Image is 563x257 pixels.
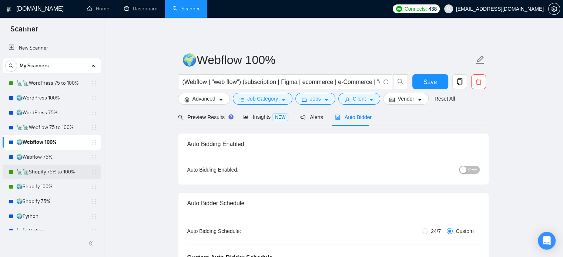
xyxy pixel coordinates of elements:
span: caret-down [324,97,329,102]
button: search [5,60,17,72]
a: 🌍Webflow 100% [16,135,87,150]
button: setting [548,3,560,15]
a: 🗽🗽Shopify 75% to 100% [16,165,87,179]
span: 438 [428,5,436,13]
span: edit [475,55,485,65]
a: 🌍WordPress 100% [16,91,87,105]
span: holder [91,184,97,190]
img: upwork-logo.png [396,6,402,12]
span: Insights [243,114,288,120]
span: Preview Results [178,114,231,120]
span: Auto Bidder [335,114,372,120]
span: caret-down [417,97,422,102]
span: setting [184,97,190,102]
button: idcardVendorcaret-down [383,93,428,105]
div: Auto Bidding Enabled [187,133,480,155]
span: holder [91,139,97,145]
a: setting [548,6,560,12]
a: 🌍WordPress 75% [16,105,87,120]
input: Search Freelance Jobs... [182,77,380,87]
span: search [6,63,17,68]
span: Scanner [4,24,44,39]
span: copy [453,78,467,85]
span: Jobs [310,95,321,103]
a: 🗽🗽Python [16,224,87,239]
span: delete [472,78,486,85]
input: Scanner name... [182,51,474,69]
a: searchScanner [172,6,200,12]
button: folderJobscaret-down [295,93,335,105]
span: idcard [389,97,395,102]
span: My Scanners [20,58,49,73]
span: holder [91,154,97,160]
li: New Scanner [3,41,101,55]
span: holder [91,110,97,116]
div: Tooltip anchor [228,114,234,120]
button: delete [471,74,486,89]
span: Custom [453,227,476,235]
div: Open Intercom Messenger [538,232,556,250]
div: Auto Bidding Schedule: [187,227,285,235]
span: double-left [88,240,95,247]
a: homeHome [87,6,109,12]
span: NEW [272,113,288,121]
button: copy [452,74,467,89]
span: Advanced [192,95,215,103]
span: holder [91,228,97,234]
span: Save [423,77,437,87]
a: 🌍Python [16,209,87,224]
a: 🗽🗽WordPress 75 to 100% [16,76,87,91]
span: user [345,97,350,102]
span: info-circle [383,80,388,84]
span: holder [91,80,97,86]
span: Connects: [405,5,427,13]
img: logo [6,3,11,15]
a: dashboardDashboard [124,6,158,12]
span: user [446,6,451,11]
span: search [393,78,408,85]
span: Client [353,95,366,103]
span: caret-down [281,97,286,102]
span: area-chart [243,114,248,119]
div: Auto Bidding Enabled: [187,166,285,174]
a: Reset All [435,95,455,103]
button: userClientcaret-down [338,93,381,105]
span: robot [335,115,340,120]
span: folder [302,97,307,102]
span: Alerts [300,114,323,120]
div: Auto Bidder Schedule [187,193,480,214]
a: New Scanner [9,41,95,55]
button: Save [412,74,448,89]
button: barsJob Categorycaret-down [233,93,292,105]
span: 24/7 [428,227,444,235]
span: search [178,115,183,120]
span: holder [91,169,97,175]
a: 🌍Webflow 75% [16,150,87,165]
span: notification [300,115,305,120]
a: 🌍Shopify 100% [16,179,87,194]
a: 🌍Shopify 75% [16,194,87,209]
span: holder [91,213,97,219]
span: caret-down [369,97,374,102]
span: caret-down [218,97,224,102]
span: Job Category [247,95,278,103]
span: bars [239,97,244,102]
span: OFF [468,166,477,174]
span: holder [91,95,97,101]
button: settingAdvancedcaret-down [178,93,230,105]
span: holder [91,199,97,204]
span: holder [91,125,97,131]
button: search [393,74,408,89]
span: Vendor [398,95,414,103]
a: 🗽🗽Webflow 75 to 100% [16,120,87,135]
